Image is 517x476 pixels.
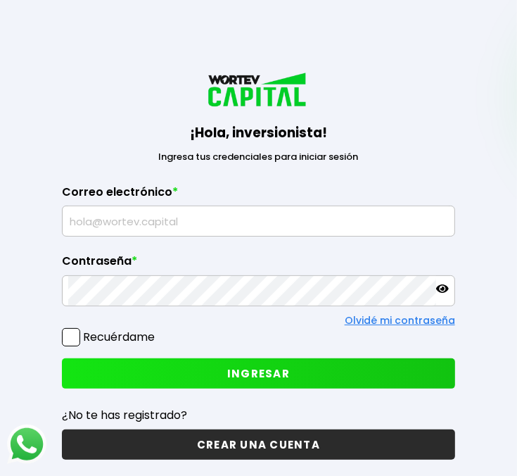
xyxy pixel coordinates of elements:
label: Contraseña [62,254,455,275]
img: logo_wortev_capital [205,71,311,111]
h3: ¡Hola, inversionista! [62,123,455,143]
button: CREAR UNA CUENTA [62,430,455,460]
button: INGRESAR [62,358,455,389]
label: Recuérdame [83,329,155,345]
p: ¿No te has registrado? [62,406,455,424]
label: Correo electrónico [62,185,455,206]
span: INGRESAR [227,366,290,381]
a: Olvidé mi contraseña [345,313,455,327]
p: Ingresa tus credenciales para iniciar sesión [62,150,455,164]
a: ¿No te has registrado?CREAR UNA CUENTA [62,406,455,460]
input: hola@wortev.capital [68,206,449,236]
img: logos_whatsapp-icon.242b2217.svg [7,425,46,464]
